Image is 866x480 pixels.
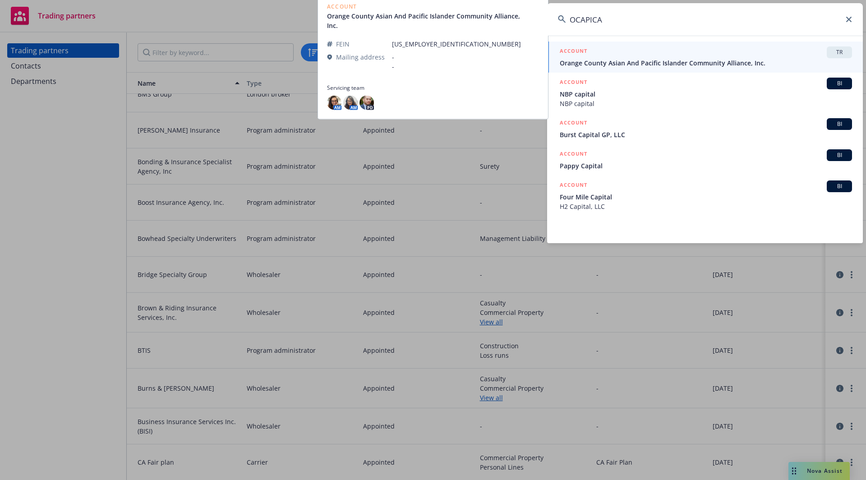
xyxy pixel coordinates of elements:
[560,89,852,99] span: NBP capital
[547,175,863,216] a: ACCOUNTBIFour Mile CapitalH2 Capital, LLC
[560,161,852,171] span: Pappy Capital
[547,42,863,73] a: ACCOUNTTROrange County Asian And Pacific Islander Community Alliance, Inc.
[830,151,848,159] span: BI
[547,144,863,175] a: ACCOUNTBIPappy Capital
[830,48,848,56] span: TR
[830,79,848,88] span: BI
[830,120,848,128] span: BI
[830,182,848,190] span: BI
[560,58,852,68] span: Orange County Asian And Pacific Islander Community Alliance, Inc.
[547,73,863,113] a: ACCOUNTBINBP capitalNBP capital
[547,3,863,36] input: Search...
[560,118,587,129] h5: ACCOUNT
[560,46,587,57] h5: ACCOUNT
[560,130,852,139] span: Burst Capital GP, LLC
[560,78,587,88] h5: ACCOUNT
[560,149,587,160] h5: ACCOUNT
[560,180,587,191] h5: ACCOUNT
[547,113,863,144] a: ACCOUNTBIBurst Capital GP, LLC
[560,192,852,202] span: Four Mile Capital
[560,99,852,108] span: NBP capital
[560,202,852,211] span: H2 Capital, LLC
